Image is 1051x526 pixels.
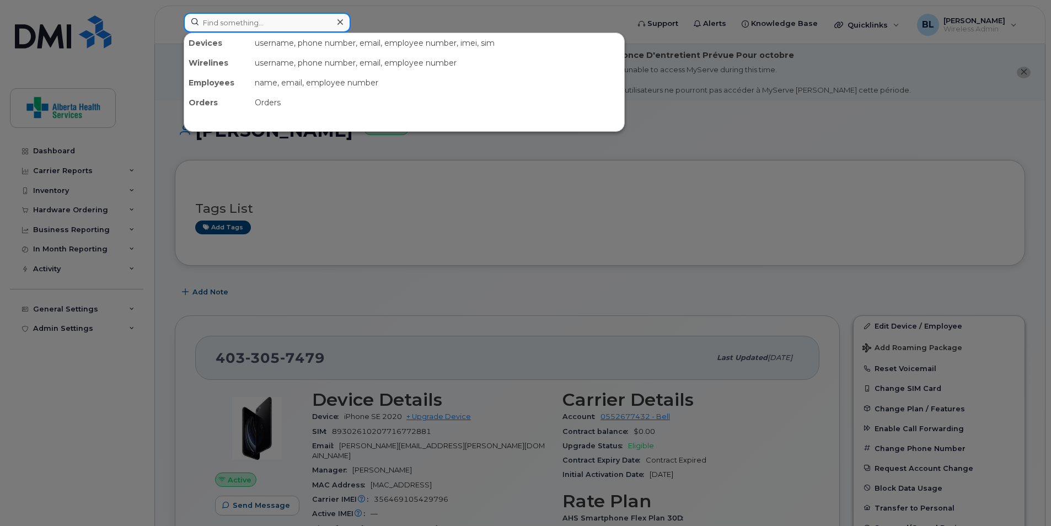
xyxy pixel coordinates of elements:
[184,53,250,73] div: Wirelines
[250,93,624,112] div: Orders
[184,73,250,93] div: Employees
[184,33,250,53] div: Devices
[250,53,624,73] div: username, phone number, email, employee number
[250,73,624,93] div: name, email, employee number
[184,93,250,112] div: Orders
[250,33,624,53] div: username, phone number, email, employee number, imei, sim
